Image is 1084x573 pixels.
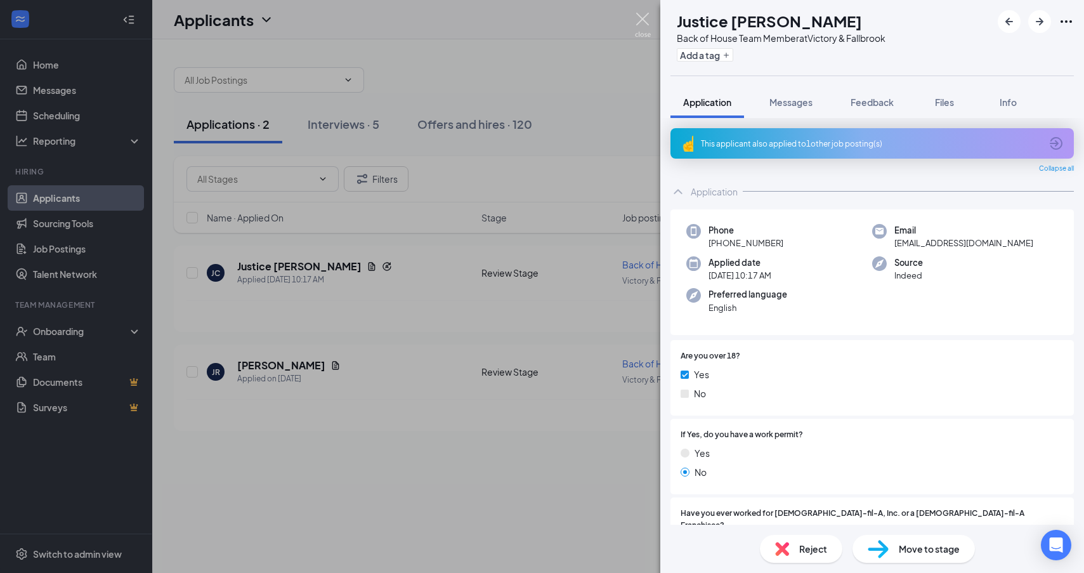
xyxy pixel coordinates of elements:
div: Open Intercom Messenger [1041,530,1071,560]
svg: ArrowCircle [1048,136,1064,151]
button: PlusAdd a tag [677,48,733,62]
span: English [709,301,787,314]
span: If Yes, do you have a work permit? [681,429,803,441]
span: Source [894,256,923,269]
span: Reject [799,542,827,556]
svg: ChevronUp [670,184,686,199]
span: No [695,465,707,479]
span: Phone [709,224,783,237]
h1: Justice [PERSON_NAME] [677,10,862,32]
span: Preferred language [709,288,787,301]
span: No [694,386,706,400]
svg: Ellipses [1059,14,1074,29]
span: Collapse all [1039,164,1074,174]
span: Move to stage [899,542,960,556]
span: [DATE] 10:17 AM [709,269,771,282]
span: [PHONE_NUMBER] [709,237,783,249]
div: This applicant also applied to 1 other job posting(s) [701,138,1041,149]
svg: Plus [722,51,730,59]
span: [EMAIL_ADDRESS][DOMAIN_NAME] [894,237,1033,249]
span: Applied date [709,256,771,269]
button: ArrowLeftNew [998,10,1021,33]
span: Indeed [894,269,923,282]
div: Back of House Team Member at Victory & Fallbrook [677,32,885,44]
span: Have you ever worked for [DEMOGRAPHIC_DATA]-fil-A, Inc. or a [DEMOGRAPHIC_DATA]-fil-A Franchisee? [681,508,1064,532]
span: Yes [694,367,709,381]
button: ArrowRight [1028,10,1051,33]
span: Messages [769,96,813,108]
span: Feedback [851,96,894,108]
div: Application [691,185,738,198]
svg: ArrowLeftNew [1002,14,1017,29]
span: Application [683,96,731,108]
span: Info [1000,96,1017,108]
span: Files [935,96,954,108]
span: Email [894,224,1033,237]
svg: ArrowRight [1032,14,1047,29]
span: Are you over 18? [681,350,740,362]
span: Yes [695,446,710,460]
